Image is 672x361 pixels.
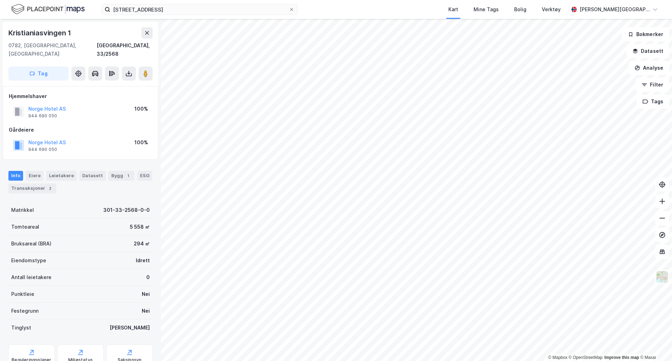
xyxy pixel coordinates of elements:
[636,78,669,92] button: Filter
[11,239,51,248] div: Bruksareal (BRA)
[656,270,669,284] img: Z
[569,355,603,360] a: OpenStreetMap
[142,307,150,315] div: Nei
[8,67,69,81] button: Tag
[629,61,669,75] button: Analyse
[542,5,561,14] div: Verktøy
[47,185,54,192] div: 2
[8,27,72,39] div: Kristianiasvingen 1
[134,138,148,147] div: 100%
[8,171,23,181] div: Info
[637,95,669,109] button: Tags
[137,171,152,181] div: ESG
[108,171,134,181] div: Bygg
[103,206,150,214] div: 301-33-2568-0-0
[136,256,150,265] div: Idrett
[9,126,152,134] div: Gårdeiere
[474,5,499,14] div: Mine Tags
[46,171,77,181] div: Leietakere
[11,3,85,15] img: logo.f888ab2527a4732fd821a326f86c7f29.svg
[9,92,152,100] div: Hjemmelshaver
[8,183,56,193] div: Transaksjoner
[548,355,567,360] a: Mapbox
[580,5,650,14] div: [PERSON_NAME][GEOGRAPHIC_DATA]
[11,256,46,265] div: Eiendomstype
[142,290,150,298] div: Nei
[79,171,106,181] div: Datasett
[26,171,43,181] div: Eiere
[28,113,57,119] div: 944 690 050
[28,147,57,152] div: 944 690 050
[130,223,150,231] div: 5 558 ㎡
[8,41,97,58] div: 0782, [GEOGRAPHIC_DATA], [GEOGRAPHIC_DATA]
[514,5,526,14] div: Bolig
[11,273,51,282] div: Antall leietakere
[146,273,150,282] div: 0
[110,4,289,15] input: Søk på adresse, matrikkel, gårdeiere, leietakere eller personer
[97,41,153,58] div: [GEOGRAPHIC_DATA], 33/2568
[604,355,639,360] a: Improve this map
[11,223,39,231] div: Tomteareal
[11,206,34,214] div: Matrikkel
[134,239,150,248] div: 294 ㎡
[637,327,672,361] iframe: Chat Widget
[622,27,669,41] button: Bokmerker
[448,5,458,14] div: Kart
[11,324,31,332] div: Tinglyst
[125,172,132,179] div: 1
[11,307,38,315] div: Festegrunn
[637,327,672,361] div: Kontrollprogram for chat
[134,105,148,113] div: 100%
[110,324,150,332] div: [PERSON_NAME]
[11,290,34,298] div: Punktleie
[626,44,669,58] button: Datasett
